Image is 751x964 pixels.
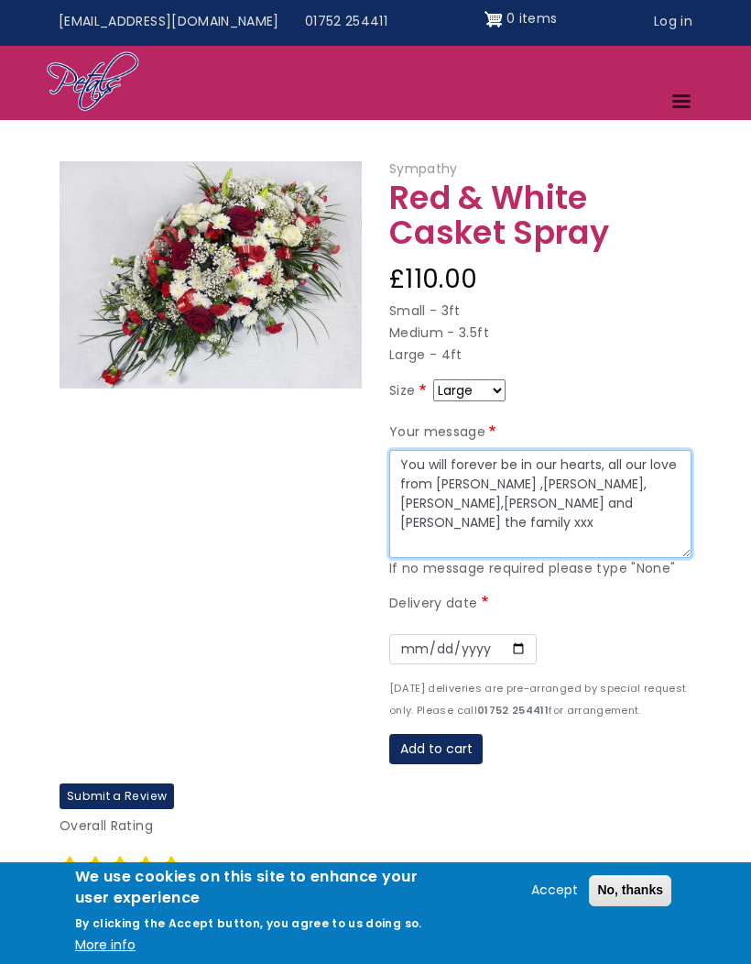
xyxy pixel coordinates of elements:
[389,681,687,718] small: [DATE] deliveries are pre-arranged by special request only. Please call for arrangement.
[641,5,705,39] a: Log in
[506,9,557,27] span: 0 items
[589,875,671,906] button: No, thanks
[524,880,585,902] button: Accept
[389,422,500,444] label: Your message
[60,816,691,838] p: Overall Rating
[60,783,174,808] label: Submit a Review
[389,181,691,251] h1: Red & White Casket Spray
[484,5,558,34] a: Shopping cart 0 items
[477,703,549,718] strong: 01752 254411
[389,301,691,367] p: Small - 3ft Medium - 3.5ft Large - 4ft
[75,867,436,908] h2: We use cookies on this site to enhance your user experience
[389,257,691,301] div: £110.00
[46,5,292,39] a: [EMAIL_ADDRESS][DOMAIN_NAME]
[389,593,492,615] label: Delivery date
[389,558,691,580] div: If no message required please type "None"
[389,159,458,178] span: Sympathy
[46,50,140,115] img: Home
[389,380,430,402] label: Size
[389,734,483,765] button: Add to cart
[60,161,362,389] img: Red & White Casket Spray
[484,5,503,34] img: Shopping cart
[75,935,136,957] button: More info
[292,5,400,39] a: 01752 254411
[75,915,422,931] p: By clicking the Accept button, you agree to us doing so.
